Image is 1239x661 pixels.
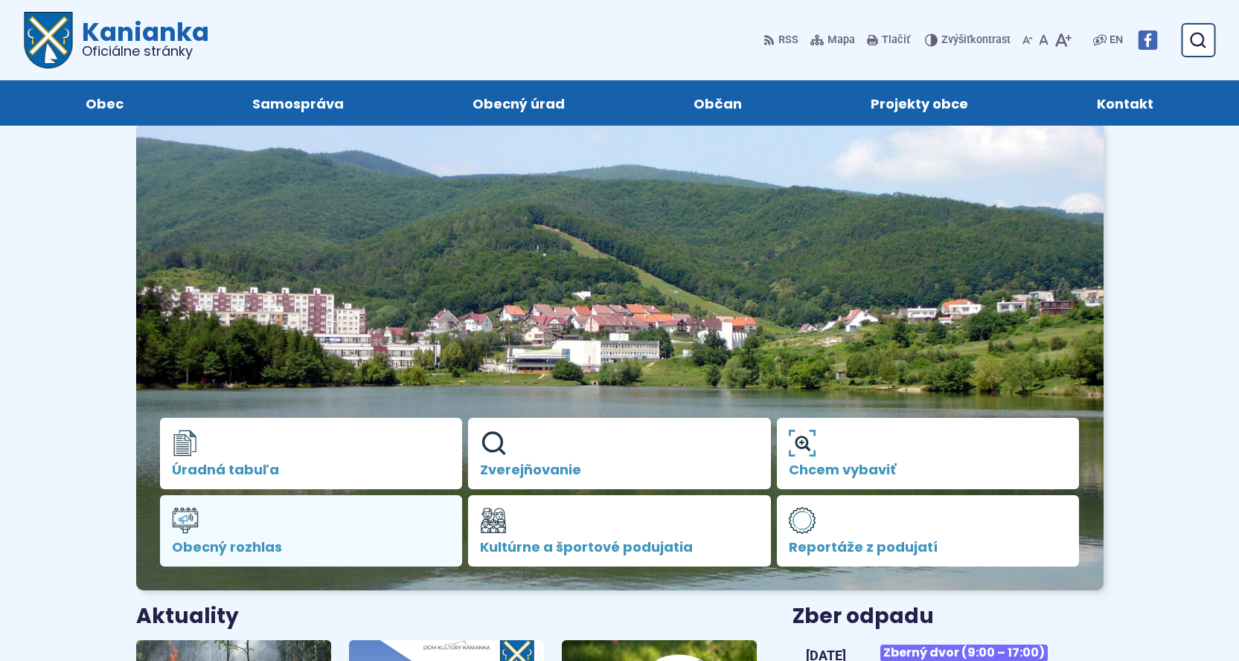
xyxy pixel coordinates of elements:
a: Samospráva [202,80,393,126]
a: Zverejňovanie [468,418,771,489]
a: Mapa [807,25,858,56]
img: Prejsť na domovskú stránku [24,12,73,68]
h1: Kanianka [73,19,209,58]
button: Tlačiť [864,25,913,56]
span: Projekty obce [871,80,968,126]
button: Nastaviť pôvodnú veľkosť písma [1036,25,1051,56]
button: Zmenšiť veľkosť písma [1019,25,1036,56]
span: Reportáže z podujatí [789,540,1068,555]
a: Projekty obce [822,80,1018,126]
span: Mapa [827,31,855,49]
a: Reportáže z podujatí [777,495,1080,567]
span: Obecný rozhlas [172,540,451,555]
span: RSS [778,31,798,49]
span: Občan [694,80,742,126]
a: RSS [763,25,801,56]
span: EN [1110,31,1123,49]
span: Oficiálne stránky [82,45,209,58]
span: kontrast [941,34,1011,47]
a: Obecný rozhlas [160,495,463,567]
a: EN [1107,31,1126,49]
a: Úradná tabuľa [160,418,463,489]
span: Kontakt [1097,80,1153,126]
h3: Zber odpadu [793,605,1103,628]
span: Obec [86,80,124,126]
span: Zverejňovanie [480,462,759,477]
a: Chcem vybaviť [777,418,1080,489]
span: Zvýšiť [941,33,970,46]
img: Prejsť na Facebook stránku [1138,30,1157,50]
button: Zvýšiťkontrast [925,25,1014,56]
span: Kultúrne a športové podujatia [480,540,759,555]
a: Občan [644,80,792,126]
a: Kultúrne a športové podujatia [468,495,771,567]
a: Kontakt [1048,80,1203,126]
button: Zväčšiť veľkosť písma [1051,25,1075,56]
span: Úradná tabuľa [172,462,451,477]
a: Obecný úrad [423,80,614,126]
span: Samospráva [252,80,344,126]
span: Obecný úrad [473,80,565,126]
a: Obec [36,80,173,126]
span: Chcem vybaviť [789,462,1068,477]
a: Logo Kanianka, prejsť na domovskú stránku. [24,12,209,68]
span: Tlačiť [882,34,910,47]
h3: Aktuality [136,605,239,628]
